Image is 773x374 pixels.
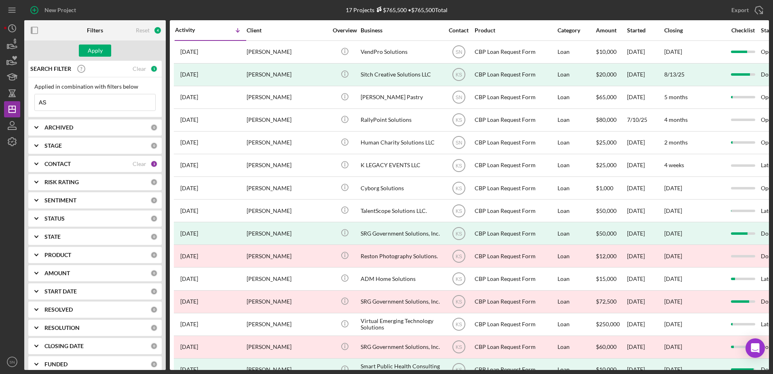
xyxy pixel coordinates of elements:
button: Export [723,2,769,18]
div: CBP Loan Request Form [475,200,555,221]
text: KS [455,117,462,123]
div: $50,000 [596,223,626,244]
text: SN [455,95,462,100]
div: [PERSON_NAME] Pastry [361,87,441,108]
b: CONTACT [44,161,71,167]
div: Loan [558,200,595,221]
div: Loan [558,41,595,63]
div: Business [361,27,441,34]
b: Filters [87,27,103,34]
button: SN [4,354,20,370]
div: Overview [329,27,360,34]
div: [DATE] [627,41,663,63]
div: Loan [558,155,595,176]
div: [PERSON_NAME] [247,64,327,85]
div: Contact [444,27,474,34]
time: 2025-04-15 01:35 [180,162,198,168]
b: AMOUNT [44,270,70,276]
div: CBP Loan Request Form [475,41,555,63]
div: [DATE] [627,132,663,153]
div: 0 [150,178,158,186]
div: [DATE] [627,200,663,221]
div: [PERSON_NAME] [247,291,327,312]
div: CBP Loan Request Form [475,155,555,176]
text: KS [455,322,462,327]
div: 4 [154,26,162,34]
div: CBP Loan Request Form [475,177,555,199]
div: TalentScope Solutions LLC. [361,200,441,221]
text: KS [455,344,462,350]
div: 0 [150,251,158,259]
div: [PERSON_NAME] [247,336,327,358]
time: [DATE] [664,48,682,55]
div: CBP Loan Request Form [475,109,555,131]
span: $65,000 [596,93,617,100]
time: 4 weeks [664,161,684,168]
div: Loan [558,177,595,199]
div: $12,000 [596,245,626,267]
div: 3 [150,160,158,168]
div: $72,500 [596,291,626,312]
b: STATE [44,234,61,240]
div: Checklist [726,27,760,34]
div: Virtual Emerging Technology Solutions [361,314,441,335]
div: Apply [88,45,103,57]
div: Loan [558,109,595,131]
span: $80,000 [596,116,617,123]
text: KS [455,163,462,168]
time: 2023-06-03 04:33 [180,321,198,327]
text: KS [455,367,462,373]
div: Reston Photography Solutions. [361,245,441,267]
button: Apply [79,45,111,57]
b: SENTIMENT [44,197,76,204]
div: $20,000 [596,64,626,85]
div: CBP Loan Request Form [475,132,555,153]
text: KS [455,276,462,282]
div: [PERSON_NAME] [247,155,327,176]
time: 2023-03-15 13:57 [180,366,198,373]
div: Loan [558,268,595,289]
div: [DATE] [627,336,663,358]
div: [PERSON_NAME] [247,132,327,153]
div: 0 [150,142,158,149]
text: KS [455,185,462,191]
time: [DATE] [664,275,682,282]
div: 0 [150,342,158,350]
b: STAGE [44,142,62,149]
div: Clear [133,161,146,167]
time: 2023-03-16 23:37 [180,344,198,350]
div: Applied in combination with filters below [34,83,156,90]
div: [DATE] [664,366,682,373]
time: 2025-08-08 22:03 [180,71,198,78]
div: [PERSON_NAME] [247,223,327,244]
span: $1,000 [596,185,613,191]
time: [DATE] [664,253,682,259]
time: [DATE] [664,298,682,305]
b: ARCHIVED [44,124,73,131]
div: Loan [558,314,595,335]
time: [DATE] [664,207,682,214]
time: 2 months [664,139,688,146]
div: Started [627,27,663,34]
time: 5 months [664,93,688,100]
text: KS [455,253,462,259]
div: Client [247,27,327,34]
div: CBP Loan Request Form [475,245,555,267]
time: 4 months [664,116,688,123]
time: [DATE] [664,185,682,191]
div: 0 [150,288,158,295]
div: [PERSON_NAME] [247,41,327,63]
b: FUNDED [44,361,68,368]
div: Loan [558,336,595,358]
text: SN [455,49,462,55]
div: Category [558,27,595,34]
text: KS [455,231,462,236]
div: CBP Loan Request Form [475,64,555,85]
div: 0 [150,361,158,368]
div: VendPro Solutions [361,41,441,63]
div: SRG Government Solutions, Inc. [361,223,441,244]
div: [DATE] [664,230,682,237]
time: 2024-11-07 19:02 [180,208,198,214]
div: Loan [558,132,595,153]
div: Closing [664,27,725,34]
